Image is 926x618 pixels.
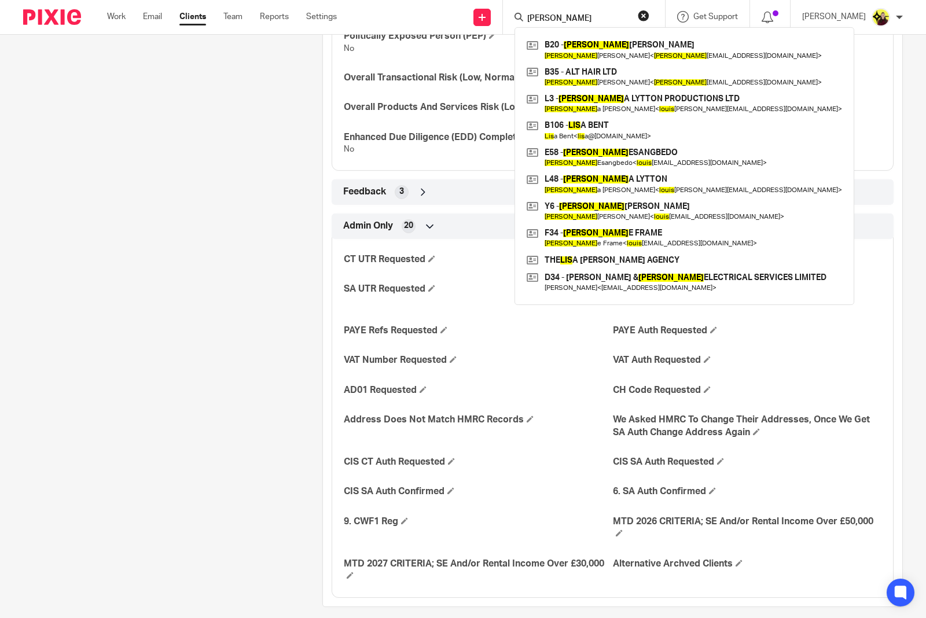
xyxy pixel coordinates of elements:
[344,516,612,528] h4: 9. CWF1 Reg
[344,456,612,468] h4: CIS CT Auth Requested
[613,384,881,396] h4: CH Code Requested
[344,325,612,337] h4: PAYE Refs Requested
[344,253,612,266] h4: CT UTR Requested
[344,30,612,42] h4: Politically Exposed Person (PEP)
[613,354,881,366] h4: VAT Auth Requested
[179,11,206,23] a: Clients
[638,10,649,21] button: Clear
[306,11,337,23] a: Settings
[344,145,354,153] span: No
[613,558,881,570] h4: Alternative Archved Clients
[693,13,738,21] span: Get Support
[613,485,881,498] h4: 6. SA Auth Confirmed
[344,485,612,498] h4: CIS SA Auth Confirmed
[613,456,881,468] h4: CIS SA Auth Requested
[613,325,881,337] h4: PAYE Auth Requested
[399,186,404,197] span: 3
[344,354,612,366] h4: VAT Number Requested
[344,384,612,396] h4: AD01 Requested
[344,72,612,84] h4: Overall Transactional Risk (Low, Normal, High)
[223,11,242,23] a: Team
[404,220,413,231] span: 20
[143,11,162,23] a: Email
[344,45,354,53] span: No
[344,101,612,113] h4: Overall Products And Services Risk (Low, Normal, High)
[802,11,866,23] p: [PERSON_NAME]
[107,11,126,23] a: Work
[344,414,612,426] h4: Address Does Not Match HMRC Records
[344,131,612,144] h4: Enhanced Due Diligence (EDD) Completed
[260,11,289,23] a: Reports
[613,414,881,439] h4: We Asked HMRC To Change Their Addresses, Once We Get SA Auth Change Address Again
[343,186,386,198] span: Feedback
[613,297,626,306] span: Yes
[344,283,612,295] h4: SA UTR Requested
[23,9,81,25] img: Pixie
[872,8,890,27] img: Megan-Starbridge.jpg
[613,516,881,540] h4: MTD 2026 CRITERIA; SE And/or Rental Income Over £50,000
[526,14,630,24] input: Search
[344,558,612,583] h4: MTD 2027 CRITERIA; SE And/or Rental Income Over £30,000
[343,220,393,232] span: Admin Only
